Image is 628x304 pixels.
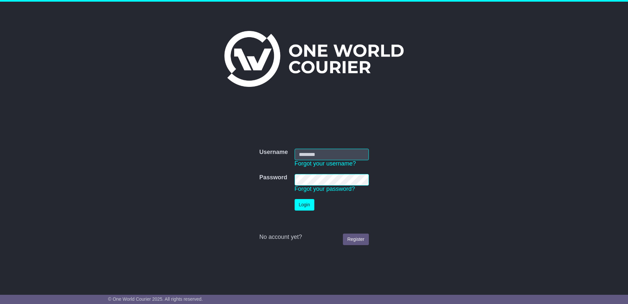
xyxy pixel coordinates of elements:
a: Register [343,234,369,245]
div: No account yet? [259,234,369,241]
img: One World [224,31,404,87]
span: © One World Courier 2025. All rights reserved. [108,296,203,302]
a: Forgot your username? [295,160,356,167]
label: Password [259,174,287,181]
a: Forgot your password? [295,186,355,192]
button: Login [295,199,314,211]
label: Username [259,149,288,156]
